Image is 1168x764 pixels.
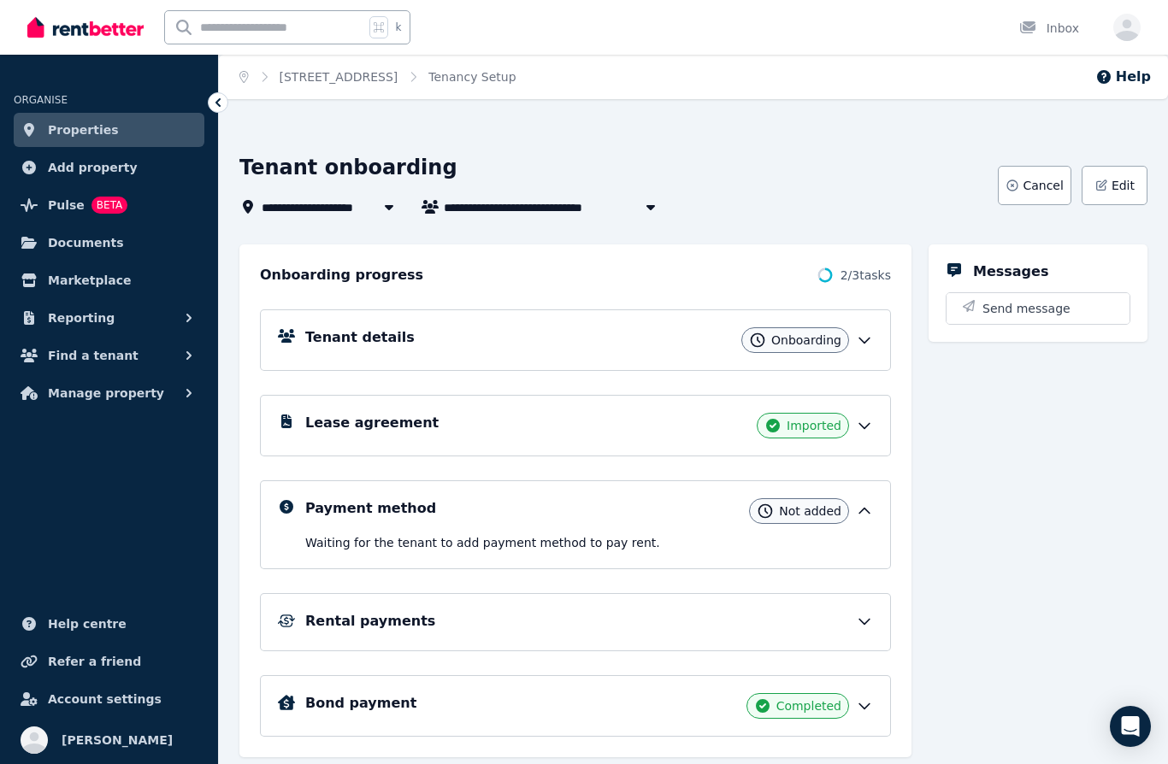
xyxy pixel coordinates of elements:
a: PulseBETA [14,188,204,222]
span: Manage property [48,383,164,403]
span: Refer a friend [48,651,141,672]
span: Help centre [48,614,127,634]
a: Account settings [14,682,204,716]
span: 2 / 3 tasks [841,267,891,284]
button: Edit [1082,166,1147,205]
button: Send message [947,293,1130,324]
h5: Tenant details [305,327,415,348]
span: [PERSON_NAME] [62,730,173,750]
button: Help [1095,67,1151,87]
a: Documents [14,226,204,260]
p: Waiting for the tenant to add payment method to pay rent . [305,534,873,551]
h5: Bond payment [305,693,416,714]
span: Cancel [1023,177,1063,194]
span: Onboarding [771,332,841,349]
span: Marketplace [48,270,131,291]
span: k [395,21,401,34]
h5: Rental payments [305,611,435,632]
span: Documents [48,232,124,253]
button: Find a tenant [14,338,204,373]
h2: Onboarding progress [260,265,423,285]
h5: Messages [973,262,1048,282]
a: Marketplace [14,263,204,297]
a: Help centre [14,607,204,641]
span: Imported [787,417,841,434]
a: Add property [14,150,204,185]
span: Pulse [48,195,85,215]
button: Manage property [14,376,204,410]
div: Open Intercom Messenger [1110,706,1151,747]
span: Properties [48,120,119,140]
div: Inbox [1019,20,1079,37]
a: Properties [14,113,204,147]
span: Find a tenant [48,345,139,366]
a: [STREET_ADDRESS] [280,70,398,84]
span: Send message [982,300,1071,317]
span: Edit [1112,177,1135,194]
a: Refer a friend [14,644,204,679]
span: Account settings [48,689,162,709]
h5: Lease agreement [305,413,439,433]
nav: Breadcrumb [219,55,537,99]
span: Not added [779,502,841,520]
button: Cancel [998,166,1071,205]
span: ORGANISE [14,94,68,106]
span: BETA [91,197,127,214]
span: Completed [776,697,841,714]
h5: Payment method [305,498,436,519]
span: Add property [48,157,138,178]
span: Reporting [48,308,115,328]
img: RentBetter [27,15,144,40]
h1: Tenant onboarding [239,154,457,181]
img: Rental Payments [278,614,295,627]
span: Tenancy Setup [428,68,516,85]
button: Reporting [14,301,204,335]
img: Bond Details [278,695,295,710]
